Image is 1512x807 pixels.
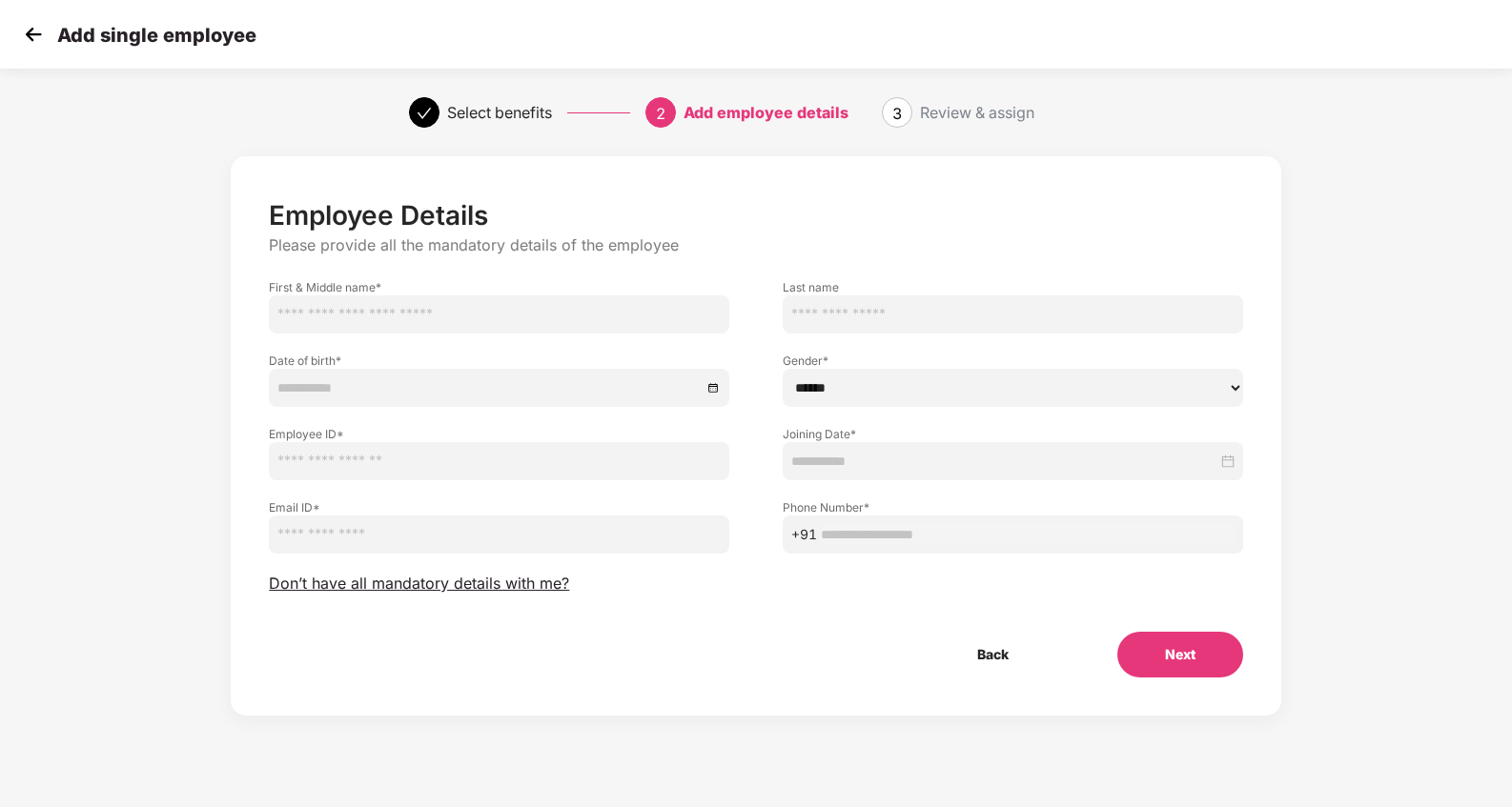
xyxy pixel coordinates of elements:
[656,104,665,123] span: 2
[447,97,552,128] div: Select benefits
[417,106,432,121] span: check
[269,279,729,295] label: First & Middle name
[783,426,1243,442] label: Joining Date
[1117,632,1243,677] button: Next
[269,499,729,515] label: Email ID
[269,426,729,442] label: Employee ID
[791,524,817,545] span: +91
[269,574,569,594] span: Don’t have all mandatory details with me?
[920,97,1034,128] div: Review & assign
[783,499,1243,515] label: Phone Number
[19,20,48,49] img: svg+xml;base64,PHN2ZyB4bWxucz0iaHR0cDovL3d3dy53My5vcmcvMjAwMC9zdmciIHdpZHRoPSIzMCIgaGVpZ2h0PSIzMC...
[57,24,256,47] p: Add single employee
[892,104,902,123] span: 3
[783,279,1243,295] label: Last name
[930,632,1056,677] button: Back
[269,353,729,369] label: Date of birth
[684,97,848,128] div: Add employee details
[269,199,1242,232] p: Employee Details
[783,353,1243,369] label: Gender
[269,235,1242,255] p: Please provide all the mandatory details of the employee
